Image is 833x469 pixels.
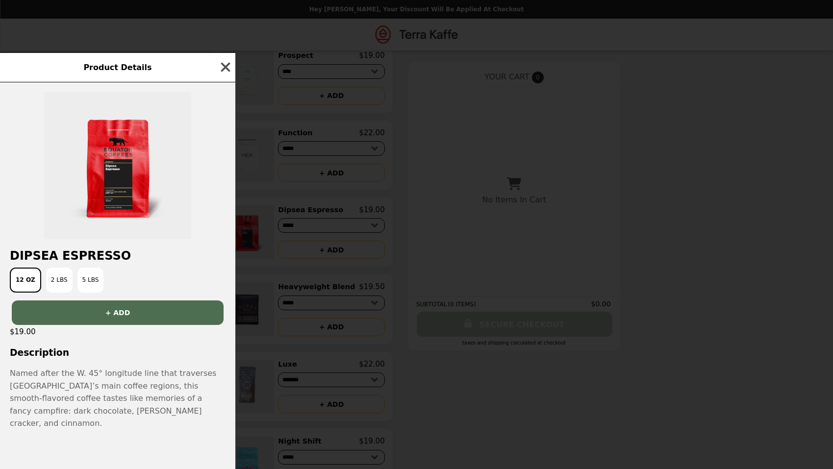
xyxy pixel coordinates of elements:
button: 12 oz [10,268,41,293]
img: 12 oz [44,92,191,239]
button: + ADD [12,300,224,325]
span: Product Details [83,63,151,72]
button: 2 lbs [46,268,73,293]
button: 5 lbs [77,268,104,293]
